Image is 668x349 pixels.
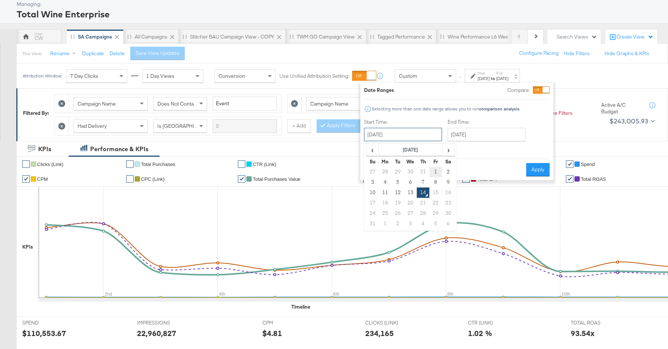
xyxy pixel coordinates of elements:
span: Campaign Name [310,100,348,107]
span: Total Purchases [141,162,176,167]
div: Performance & KPIs [90,145,148,153]
td: 27 [366,167,379,177]
div: Drag to reorder tab [289,34,294,39]
td: 6 [442,219,455,229]
span: 1 Day Views [146,73,174,79]
button: Hide Filters [564,50,590,57]
td: 17 [366,198,379,208]
span: CTR (LINK) [468,319,524,326]
span: SPEND [22,319,78,326]
td: 4 [379,177,392,187]
td: 13 [404,187,417,198]
div: Filtered By: [23,110,49,117]
td: 29 [429,208,442,219]
div: 234,165 [365,328,394,339]
span: CPM [262,319,318,326]
strong: to [490,76,496,81]
td: 21 [417,198,429,208]
span: CTR (Link) [253,162,276,167]
label: End Time: [448,119,528,126]
div: 93.54x [571,328,595,339]
div: This View: [22,51,42,57]
th: We [404,156,417,167]
td: 25 [379,208,392,219]
td: 22 [429,198,442,208]
span: IMPRESSIONS [137,319,193,326]
div: $110,553.67 [22,328,66,339]
th: Fr [429,156,442,167]
div: Stitcher BAU Campaign View - COPY [190,33,274,40]
td: 8 [429,177,442,187]
button: Apply [526,163,550,176]
button: Duplicate [82,50,104,57]
th: Mo [379,156,392,167]
label: End: [496,71,508,76]
button: Hide Graphs & KPIs [605,50,649,57]
th: Sa [442,156,455,167]
label: Compare: [507,87,530,94]
div: Active A/C Budget [601,102,642,115]
td: 7 [417,177,429,187]
div: 22,960,827 [137,328,176,339]
td: 30 [442,208,455,219]
td: 2 [442,167,455,177]
div: $243,005.93 [609,116,648,127]
span: CPC (Link) [141,176,165,182]
div: Selecting more than one date range allows you to run . [371,106,521,112]
td: 31 [417,167,429,177]
span: ‹ [367,144,378,155]
div: Tagged Performance [377,33,425,40]
td: 11 [379,187,392,198]
th: Tu [392,156,404,167]
div: Drag to reorder tab [440,34,444,39]
span: Had Delivery [78,123,107,129]
td: 24 [366,208,379,219]
span: 7 Day Clicks [70,73,98,79]
td: 9 [442,177,455,187]
span: Is [GEOGRAPHIC_DATA] [157,123,214,129]
div: Drag to reorder tab [370,34,374,39]
label: Start: [478,71,490,76]
div: KPIs [38,145,51,153]
div: Search Views [557,33,597,40]
div: Create View [616,33,654,41]
div: Timeline [291,303,310,310]
td: 27 [404,208,417,219]
td: 29 [392,167,404,177]
div: TWM GO Campaign View [297,33,355,40]
div: 1.02 % [468,328,492,339]
td: 3 [404,219,417,229]
span: Clicks (Link) [37,162,63,167]
td: 28 [379,167,392,177]
span: Conversion [219,73,245,79]
a: ✔ [566,175,573,183]
div: Total Wine Enterprise [17,8,659,20]
div: SA Campaigns [78,33,112,40]
button: $243,005.93 [606,115,656,127]
input: Enter a search term [213,119,277,133]
label: Start Time: [364,119,442,126]
td: 1 [429,167,442,177]
a: ✔ [126,160,134,168]
span: Custom [399,73,417,79]
td: 1 [379,219,392,229]
th: [DATE] [379,144,442,156]
div: [DATE] [478,76,490,82]
div: CW [35,35,43,42]
div: Wine Performance L6 Weeks [448,33,514,40]
div: Attribution Window: [22,73,62,79]
td: 31 [366,219,379,229]
td: 30 [404,167,417,177]
div: Drag to reorder tab [71,34,75,39]
span: CLICKS (LINK) [365,319,421,326]
td: 16 [442,187,455,198]
span: Spend [581,162,595,167]
div: Managing: [17,1,659,8]
button: Rename [45,47,83,60]
td: 2 [392,219,404,229]
td: 19 [392,198,404,208]
td: 26 [392,208,404,219]
td: 6 [404,177,417,187]
div: Drag to reorder tab [127,34,131,39]
th: Th [417,156,429,167]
